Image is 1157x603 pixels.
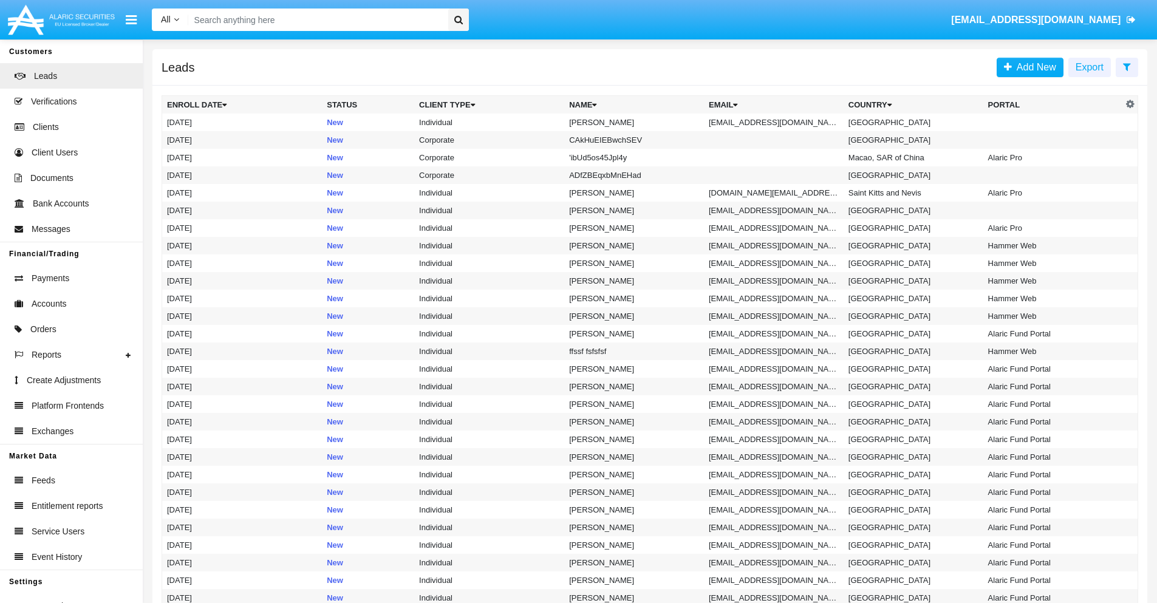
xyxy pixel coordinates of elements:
td: [PERSON_NAME] [564,114,704,131]
td: Individual [414,413,564,431]
td: [DATE] [162,237,323,254]
td: [EMAIL_ADDRESS][DOMAIN_NAME] [704,378,844,395]
td: [DATE] [162,149,323,166]
td: New [322,536,414,554]
td: [DATE] [162,519,323,536]
td: Individual [414,237,564,254]
td: New [322,501,414,519]
span: Documents [30,172,73,185]
h5: Leads [162,63,195,72]
td: [EMAIL_ADDRESS][DOMAIN_NAME] [704,554,844,571]
th: Name [564,96,704,114]
td: Individual [414,325,564,342]
td: [EMAIL_ADDRESS][DOMAIN_NAME] [704,272,844,290]
td: [EMAIL_ADDRESS][DOMAIN_NAME] [704,114,844,131]
td: New [322,307,414,325]
td: [EMAIL_ADDRESS][DOMAIN_NAME] [704,501,844,519]
td: [PERSON_NAME] [564,272,704,290]
td: New [322,360,414,378]
th: Client Type [414,96,564,114]
span: Verifications [31,95,77,108]
td: [DATE] [162,448,323,466]
td: CAkHuEIEBwchSEV [564,131,704,149]
td: Hammer Web [983,272,1123,290]
span: Service Users [32,525,84,538]
span: [EMAIL_ADDRESS][DOMAIN_NAME] [951,15,1121,25]
td: [GEOGRAPHIC_DATA] [844,483,983,501]
td: [GEOGRAPHIC_DATA] [844,360,983,378]
td: Corporate [414,131,564,149]
td: Individual [414,342,564,360]
td: Individual [414,254,564,272]
td: New [322,290,414,307]
td: [EMAIL_ADDRESS][DOMAIN_NAME] [704,483,844,501]
td: [GEOGRAPHIC_DATA] [844,272,983,290]
td: [DATE] [162,571,323,589]
td: Alaric Fund Portal [983,571,1123,589]
td: [EMAIL_ADDRESS][DOMAIN_NAME] [704,395,844,413]
td: New [322,466,414,483]
a: All [152,13,188,26]
td: [PERSON_NAME] [564,290,704,307]
td: Individual [414,272,564,290]
td: Individual [414,554,564,571]
td: New [322,219,414,237]
td: [GEOGRAPHIC_DATA] [844,466,983,483]
td: [DATE] [162,307,323,325]
td: [DATE] [162,554,323,571]
span: Reports [32,349,61,361]
td: [PERSON_NAME] [564,536,704,554]
td: [DATE] [162,166,323,184]
td: Individual [414,571,564,589]
span: Export [1076,62,1104,72]
td: [DATE] [162,131,323,149]
td: [GEOGRAPHIC_DATA] [844,536,983,554]
td: [DATE] [162,290,323,307]
td: [GEOGRAPHIC_DATA] [844,290,983,307]
td: [GEOGRAPHIC_DATA] [844,448,983,466]
th: Status [322,96,414,114]
td: [DATE] [162,342,323,360]
td: [GEOGRAPHIC_DATA] [844,395,983,413]
input: Search [188,9,444,31]
td: New [322,554,414,571]
td: New [322,131,414,149]
td: [DATE] [162,536,323,554]
td: [EMAIL_ADDRESS][DOMAIN_NAME] [704,571,844,589]
td: [PERSON_NAME] [564,202,704,219]
td: [GEOGRAPHIC_DATA] [844,166,983,184]
td: [PERSON_NAME] [564,466,704,483]
td: Alaric Pro [983,219,1123,237]
td: Individual [414,219,564,237]
td: [DATE] [162,395,323,413]
td: Hammer Web [983,342,1123,360]
span: Entitlement reports [32,500,103,513]
td: New [322,254,414,272]
th: Email [704,96,844,114]
td: New [322,413,414,431]
td: New [322,571,414,589]
td: New [322,431,414,448]
button: Export [1068,58,1111,77]
span: Event History [32,551,82,564]
span: Clients [33,121,59,134]
td: Corporate [414,166,564,184]
td: [GEOGRAPHIC_DATA] [844,202,983,219]
span: Exchanges [32,425,73,438]
td: Individual [414,519,564,536]
td: Alaric Fund Portal [983,554,1123,571]
td: Individual [414,431,564,448]
td: New [322,114,414,131]
td: Alaric Fund Portal [983,431,1123,448]
td: [PERSON_NAME] [564,237,704,254]
span: Leads [34,70,57,83]
th: Enroll Date [162,96,323,114]
td: [GEOGRAPHIC_DATA] [844,237,983,254]
td: [GEOGRAPHIC_DATA] [844,254,983,272]
td: Alaric Fund Portal [983,536,1123,554]
td: [PERSON_NAME] [564,360,704,378]
img: Logo image [6,2,117,38]
td: New [322,237,414,254]
td: New [322,448,414,466]
td: Macao, SAR of China [844,149,983,166]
